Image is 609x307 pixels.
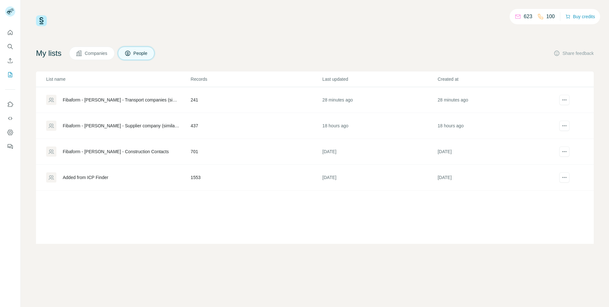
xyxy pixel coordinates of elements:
[322,87,437,113] td: 28 minutes ago
[190,139,322,165] td: 701
[36,48,61,58] h4: My lists
[554,50,594,56] button: Share feedback
[85,50,108,56] span: Companies
[63,123,180,129] div: Fibaform - [PERSON_NAME] - Supplier company (similar to Britvic)
[190,113,322,139] td: 437
[133,50,148,56] span: People
[191,76,322,82] p: Records
[63,174,108,181] div: Added from ICP Finder
[559,121,570,131] button: actions
[437,165,553,191] td: [DATE]
[559,172,570,183] button: actions
[524,13,532,20] p: 623
[5,27,15,38] button: Quick start
[322,113,437,139] td: 18 hours ago
[322,139,437,165] td: [DATE]
[5,55,15,66] button: Enrich CSV
[46,76,190,82] p: List name
[322,165,437,191] td: [DATE]
[5,41,15,52] button: Search
[559,146,570,157] button: actions
[63,148,169,155] div: Fibaform - [PERSON_NAME] - Construction Contacts
[565,12,595,21] button: Buy credits
[36,15,47,26] img: Surfe Logo
[437,139,553,165] td: [DATE]
[5,113,15,124] button: Use Surfe API
[5,127,15,138] button: Dashboard
[5,141,15,152] button: Feedback
[63,97,180,103] div: Fibaform - [PERSON_NAME] - Transport companies (similar to Transport for [GEOGRAPHIC_DATA])
[438,76,552,82] p: Created at
[190,165,322,191] td: 1553
[437,87,553,113] td: 28 minutes ago
[5,69,15,80] button: My lists
[437,113,553,139] td: 18 hours ago
[559,95,570,105] button: actions
[190,87,322,113] td: 241
[546,13,555,20] p: 100
[5,99,15,110] button: Use Surfe on LinkedIn
[322,76,437,82] p: Last updated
